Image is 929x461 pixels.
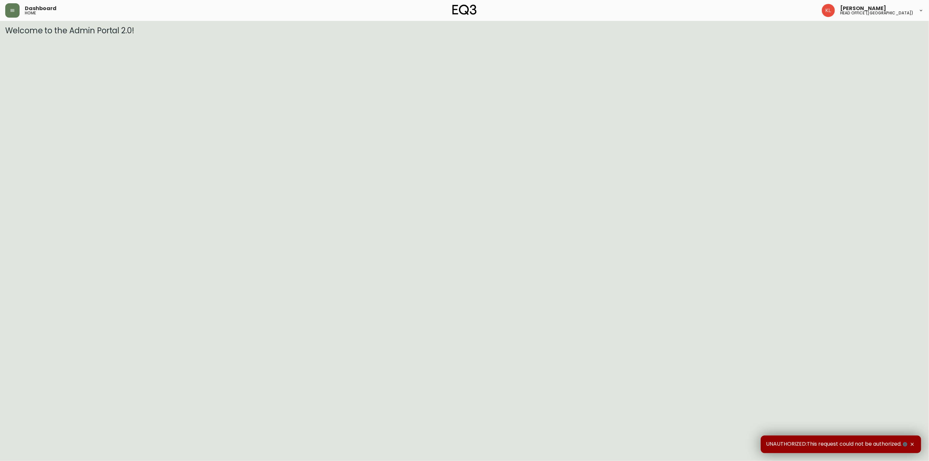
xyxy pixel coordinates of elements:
[25,11,36,15] h5: home
[822,4,835,17] img: 2c0c8aa7421344cf0398c7f872b772b5
[840,6,886,11] span: [PERSON_NAME]
[452,5,477,15] img: logo
[840,11,913,15] h5: head office ([GEOGRAPHIC_DATA])
[5,26,924,35] h3: Welcome to the Admin Portal 2.0!
[25,6,57,11] span: Dashboard
[766,441,909,448] span: UNAUTHORIZED:This request could not be authorized.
